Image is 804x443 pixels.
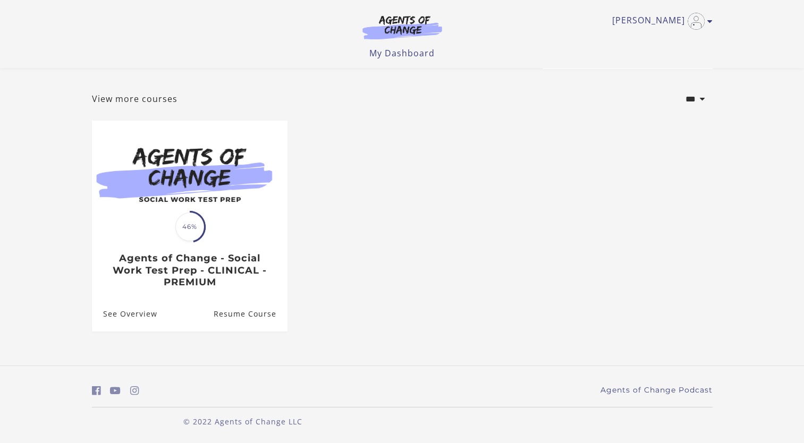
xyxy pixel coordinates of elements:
[175,212,204,241] span: 46%
[110,383,121,398] a: https://www.youtube.com/c/AgentsofChangeTestPrepbyMeaganMitchell (Open in a new window)
[92,386,101,396] i: https://www.facebook.com/groups/aswbtestprep (Open in a new window)
[600,385,713,396] a: Agents of Change Podcast
[213,297,287,331] a: Agents of Change - Social Work Test Prep - CLINICAL - PREMIUM: Resume Course
[130,383,139,398] a: https://www.instagram.com/agentsofchangeprep/ (Open in a new window)
[130,386,139,396] i: https://www.instagram.com/agentsofchangeprep/ (Open in a new window)
[351,15,453,39] img: Agents of Change Logo
[92,416,394,427] p: © 2022 Agents of Change LLC
[612,13,707,30] a: Toggle menu
[92,297,157,331] a: Agents of Change - Social Work Test Prep - CLINICAL - PREMIUM: See Overview
[92,383,101,398] a: https://www.facebook.com/groups/aswbtestprep (Open in a new window)
[110,386,121,396] i: https://www.youtube.com/c/AgentsofChangeTestPrepbyMeaganMitchell (Open in a new window)
[92,92,177,105] a: View more courses
[103,252,276,288] h3: Agents of Change - Social Work Test Prep - CLINICAL - PREMIUM
[369,47,435,59] a: My Dashboard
